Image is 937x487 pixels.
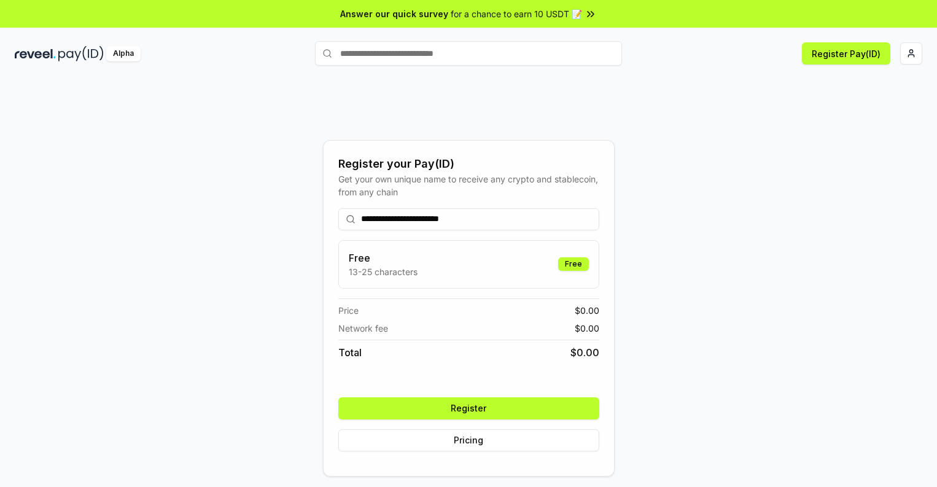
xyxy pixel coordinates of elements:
[338,429,599,451] button: Pricing
[338,345,362,360] span: Total
[349,251,418,265] h3: Free
[349,265,418,278] p: 13-25 characters
[338,322,388,335] span: Network fee
[575,322,599,335] span: $ 0.00
[15,46,56,61] img: reveel_dark
[340,7,448,20] span: Answer our quick survey
[451,7,582,20] span: for a chance to earn 10 USDT 📝
[338,304,359,317] span: Price
[338,155,599,173] div: Register your Pay(ID)
[802,42,890,64] button: Register Pay(ID)
[570,345,599,360] span: $ 0.00
[338,397,599,419] button: Register
[558,257,589,271] div: Free
[106,46,141,61] div: Alpha
[338,173,599,198] div: Get your own unique name to receive any crypto and stablecoin, from any chain
[58,46,104,61] img: pay_id
[575,304,599,317] span: $ 0.00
